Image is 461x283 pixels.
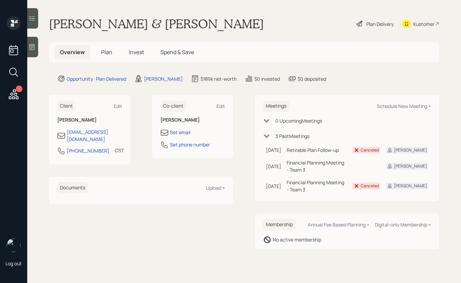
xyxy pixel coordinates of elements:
[57,100,76,112] h6: Client
[217,103,225,109] div: Edit
[308,221,369,228] div: Annual Fee Based Planning +
[366,20,394,28] div: Plan Delivery
[394,147,427,153] div: [PERSON_NAME]
[206,185,225,191] div: Upload +
[394,163,427,169] div: [PERSON_NAME]
[101,48,112,56] span: Plan
[266,163,281,170] div: [DATE]
[287,146,347,154] div: Retirable Plan Follow-up
[275,117,322,124] div: 0 Upcoming Meeting s
[7,238,20,252] img: aleksandra-headshot.png
[144,75,183,82] div: [PERSON_NAME]
[170,141,210,148] div: Set phone number
[129,48,144,56] span: Invest
[266,183,281,190] div: [DATE]
[160,48,194,56] span: Spend & Save
[254,75,280,82] div: $0 invested
[287,179,347,193] div: Financial Planning Meeting - Team 3
[160,117,225,123] h6: [PERSON_NAME]
[114,103,122,109] div: Edit
[57,182,88,193] h6: Documents
[394,183,427,189] div: [PERSON_NAME]
[49,16,264,31] h1: [PERSON_NAME] & [PERSON_NAME]
[263,100,289,112] h6: Meetings
[201,75,237,82] div: $189k net-worth
[67,147,109,154] div: [PHONE_NUMBER]
[298,75,326,82] div: $0 deposited
[273,236,321,243] div: No active membership
[361,183,379,189] div: Canceled
[377,103,431,109] div: Schedule New Meeting +
[361,147,379,153] div: Canceled
[5,260,22,267] div: Log out
[287,159,347,173] div: Financial Planning Meeting - Team 3
[275,132,309,140] div: 3 Past Meeting s
[170,129,190,136] div: Set email
[115,147,124,154] div: CST
[413,20,434,28] div: Kustomer
[160,100,186,112] h6: Co-client
[60,48,85,56] span: Overview
[263,219,296,230] h6: Membership
[57,117,122,123] h6: [PERSON_NAME]
[266,146,281,154] div: [DATE]
[16,85,22,92] div: 1
[375,221,431,228] div: Digital-only Membership +
[67,128,122,143] div: [EMAIL_ADDRESS][DOMAIN_NAME]
[67,75,126,82] div: Opportunity · Plan Delivered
